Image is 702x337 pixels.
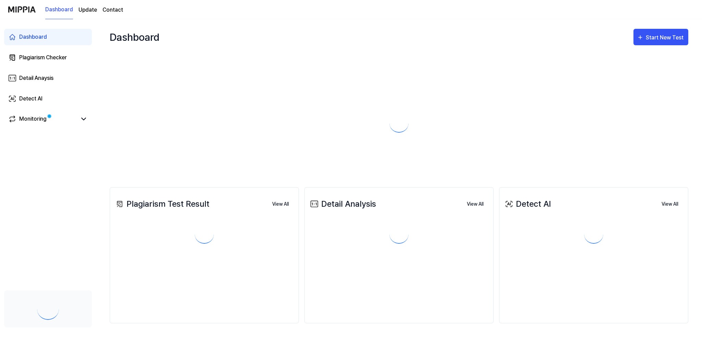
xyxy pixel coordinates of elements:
[309,198,376,210] div: Detail Analysis
[110,26,159,48] div: Dashboard
[78,6,97,14] a: Update
[4,70,92,86] a: Detail Anaysis
[19,53,67,62] div: Plagiarism Checker
[267,197,294,211] a: View All
[646,33,685,42] div: Start New Test
[45,0,73,19] a: Dashboard
[267,197,294,211] button: View All
[4,29,92,45] a: Dashboard
[4,49,92,66] a: Plagiarism Checker
[656,197,684,211] button: View All
[8,115,77,123] a: Monitoring
[19,95,43,103] div: Detect AI
[461,197,489,211] button: View All
[19,74,53,82] div: Detail Anaysis
[633,29,688,45] button: Start New Test
[102,6,123,14] a: Contact
[19,33,47,41] div: Dashboard
[19,115,47,123] div: Monitoring
[504,198,551,210] div: Detect AI
[461,197,489,211] a: View All
[114,198,209,210] div: Plagiarism Test Result
[4,91,92,107] a: Detect AI
[656,197,684,211] a: View All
